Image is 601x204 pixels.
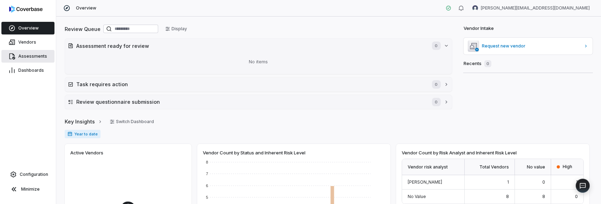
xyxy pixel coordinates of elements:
[206,172,208,176] text: 7
[542,179,545,185] span: 0
[65,114,103,129] a: Key Insights
[76,5,96,11] span: Overview
[481,5,590,11] span: [PERSON_NAME][EMAIL_ADDRESS][DOMAIN_NAME]
[1,64,54,77] a: Dashboards
[21,186,40,192] span: Minimize
[575,194,578,199] span: 0
[18,39,36,45] span: Vendors
[161,24,191,34] button: Display
[402,149,517,156] span: Vendor Count by Risk Analyst and Inherent Risk Level
[1,50,54,63] a: Assessments
[484,60,491,67] span: 0
[432,42,440,50] span: 0
[9,6,43,13] img: logo-D7KZi-bG.svg
[506,194,509,199] span: 8
[203,149,305,156] span: Vendor Count by Status and Inherent Risk Level
[464,38,593,55] a: Request new vendor
[63,114,105,129] button: Key Insights
[464,25,494,32] h2: Vendor Intake
[482,43,581,49] span: Request new vendor
[432,98,440,106] span: 0
[20,172,48,177] span: Configuration
[65,39,452,53] button: Assessment ready for review0
[18,68,44,73] span: Dashboards
[65,95,452,109] button: Review questionnaire submission0
[68,53,449,71] div: No items
[206,195,208,199] text: 5
[1,22,54,34] a: Overview
[563,164,572,170] span: High
[70,149,103,156] span: Active Vendors
[408,179,442,185] span: [PERSON_NAME]
[542,194,545,199] span: 8
[402,159,465,175] div: Vendor risk analyst
[3,182,53,196] button: Minimize
[18,25,39,31] span: Overview
[1,36,54,49] a: Vendors
[65,130,101,138] span: Year to date
[65,118,95,125] span: Key Insights
[76,98,425,106] h2: Review questionnaire submission
[507,179,509,185] span: 1
[18,53,47,59] span: Assessments
[206,160,208,164] text: 8
[3,168,53,181] a: Configuration
[432,80,440,89] span: 0
[465,159,515,175] div: Total Vendors
[76,81,425,88] h2: Task requires action
[206,184,208,188] text: 6
[464,60,491,67] h2: Recents
[67,132,72,136] svg: Date range for report
[76,42,425,50] h2: Assessment ready for review
[105,116,158,127] button: Switch Dashboard
[65,77,452,91] button: Task requires action0
[515,159,551,175] div: No value
[468,3,594,13] button: undefined undefined avatar[PERSON_NAME][EMAIL_ADDRESS][DOMAIN_NAME]
[65,25,101,33] h2: Review Queue
[472,5,478,11] img: undefined undefined avatar
[408,194,426,199] span: No Value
